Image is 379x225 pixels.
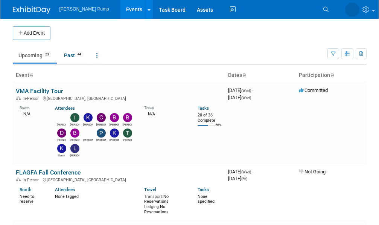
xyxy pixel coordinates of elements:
img: Amanda Smith [345,3,359,17]
div: Teri Beth Perkins [70,122,79,127]
div: Kim M [110,138,119,142]
span: - [252,87,253,93]
div: 20 of 36 Complete [198,113,222,123]
img: ExhibitDay [13,6,50,14]
img: David Perry [57,129,66,138]
div: N/A [20,111,44,117]
div: Christopher Thompson [96,122,106,127]
a: Booth [20,187,31,192]
div: No Reservations No Reservations [144,193,186,215]
div: Booth [20,103,44,110]
span: [DATE] [228,95,251,100]
img: Bobby Zitzka [110,113,119,122]
img: Ryan McHugh [84,129,93,138]
a: Attendees [55,187,75,192]
div: David Perry [57,138,66,142]
span: In-Person [23,96,42,101]
div: Amanda Smith [57,122,66,127]
th: Participation [296,69,367,82]
div: Need to reserve [20,193,44,204]
img: In-Person Event [16,96,21,100]
img: Kim M [110,129,119,138]
span: Not Going [299,169,326,174]
a: Sort by Start Date [242,72,246,78]
div: None tagged [55,193,139,199]
span: [DATE] [228,87,253,93]
div: Brian Peek [123,122,132,127]
th: Dates [225,69,296,82]
a: VMA Facility Tour [16,87,63,95]
img: Patrick Champagne [97,129,106,138]
span: 23 [43,52,51,57]
span: Committed [299,87,328,93]
span: 44 [75,52,84,57]
span: (Wed) [241,96,251,100]
div: Lee Feeser [70,153,79,158]
a: Travel [144,187,156,192]
a: Attendees [55,106,75,111]
div: Brian Lee [70,138,79,142]
span: [DATE] [228,176,247,181]
div: N/A [144,111,186,117]
img: Karrin Scott [57,144,66,153]
span: None specified [198,194,215,204]
a: Tasks [198,106,209,111]
div: [GEOGRAPHIC_DATA], [GEOGRAPHIC_DATA] [16,95,222,101]
a: Upcoming23 [13,48,57,63]
a: FLAGFA Fall Conference [16,169,81,176]
span: Transport: [144,194,163,199]
div: Tony Lewis [123,138,132,142]
img: Lee Feeser [70,144,79,153]
img: Christopher Thompson [97,113,106,122]
div: Karrin Scott [57,153,66,158]
a: Sort by Participation Type [330,72,334,78]
img: Tony Lewis [123,129,132,138]
img: In-Person Event [16,178,21,181]
span: [PERSON_NAME] Pump [59,6,109,12]
button: Add Event [13,26,50,40]
a: Sort by Event Name [29,72,33,78]
span: Lodging: [144,204,160,209]
div: Kelly Seliga [83,122,93,127]
a: Tasks [198,187,209,192]
span: [DATE] [228,169,253,174]
th: Event [13,69,225,82]
div: Bobby Zitzka [110,122,119,127]
img: Amanda Smith [57,113,66,122]
div: [GEOGRAPHIC_DATA], [GEOGRAPHIC_DATA] [16,176,222,182]
div: Travel [144,103,186,110]
a: Past44 [58,48,89,63]
img: Kelly Seliga [84,113,93,122]
img: Teri Beth Perkins [70,113,79,122]
span: (Fri) [241,177,247,181]
img: Brian Lee [70,129,79,138]
td: 56% [215,123,222,133]
span: (Wed) [241,89,251,93]
span: - [252,169,253,174]
span: (Wed) [241,170,251,174]
img: Brian Peek [123,113,132,122]
div: Patrick Champagne [96,138,106,142]
div: Ryan McHugh [83,138,93,142]
span: In-Person [23,178,42,182]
